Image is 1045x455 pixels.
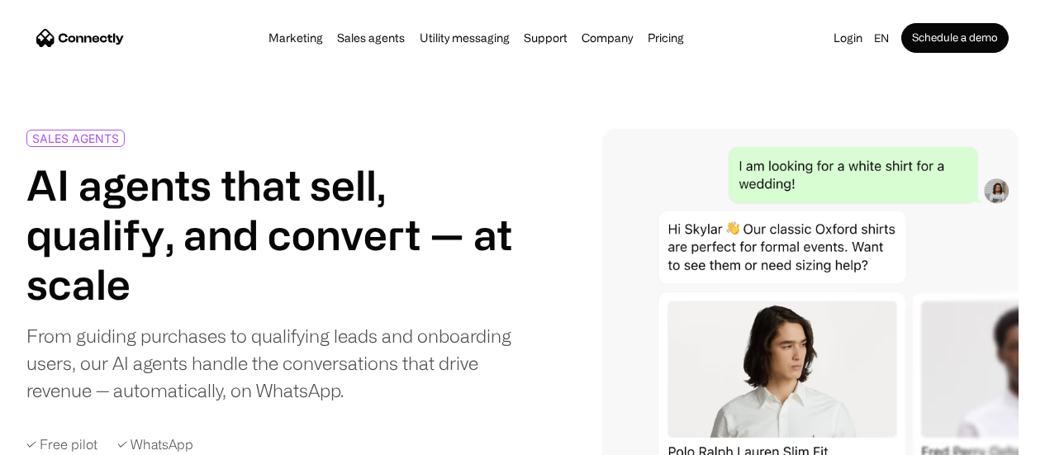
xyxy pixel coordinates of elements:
[415,31,515,45] a: Utility messaging
[829,26,867,50] a: Login
[117,437,193,453] div: ✓ WhatsApp
[332,31,410,45] a: Sales agents
[26,437,97,453] div: ✓ Free pilot
[643,31,689,45] a: Pricing
[582,26,633,50] div: Company
[901,23,1009,53] a: Schedule a demo
[32,132,119,145] div: SALES AGENTS
[874,26,889,50] div: en
[26,322,516,404] div: From guiding purchases to qualifying leads and onboarding users, our AI agents handle the convers...
[26,160,516,309] h1: AI agents that sell, qualify, and convert — at scale
[519,31,572,45] a: Support
[264,31,328,45] a: Marketing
